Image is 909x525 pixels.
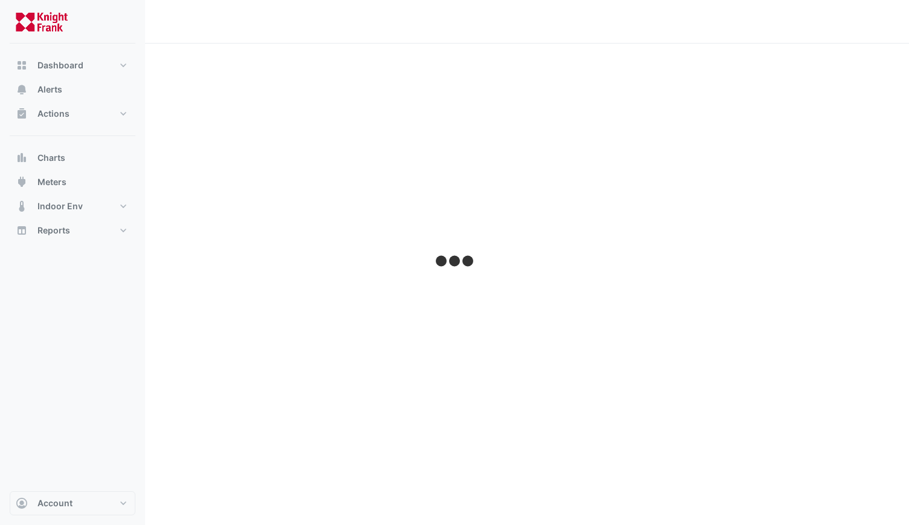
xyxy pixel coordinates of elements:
app-icon: Meters [16,176,28,188]
button: Reports [10,218,135,243]
span: Indoor Env [37,200,83,212]
span: Actions [37,108,70,120]
app-icon: Reports [16,224,28,236]
span: Dashboard [37,59,83,71]
span: Account [37,497,73,509]
span: Reports [37,224,70,236]
span: Meters [37,176,66,188]
app-icon: Dashboard [16,59,28,71]
button: Dashboard [10,53,135,77]
img: Company Logo [15,10,69,34]
button: Charts [10,146,135,170]
button: Meters [10,170,135,194]
app-icon: Alerts [16,83,28,96]
span: Charts [37,152,65,164]
app-icon: Indoor Env [16,200,28,212]
button: Account [10,491,135,515]
button: Actions [10,102,135,126]
app-icon: Actions [16,108,28,120]
button: Indoor Env [10,194,135,218]
app-icon: Charts [16,152,28,164]
span: Alerts [37,83,62,96]
button: Alerts [10,77,135,102]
